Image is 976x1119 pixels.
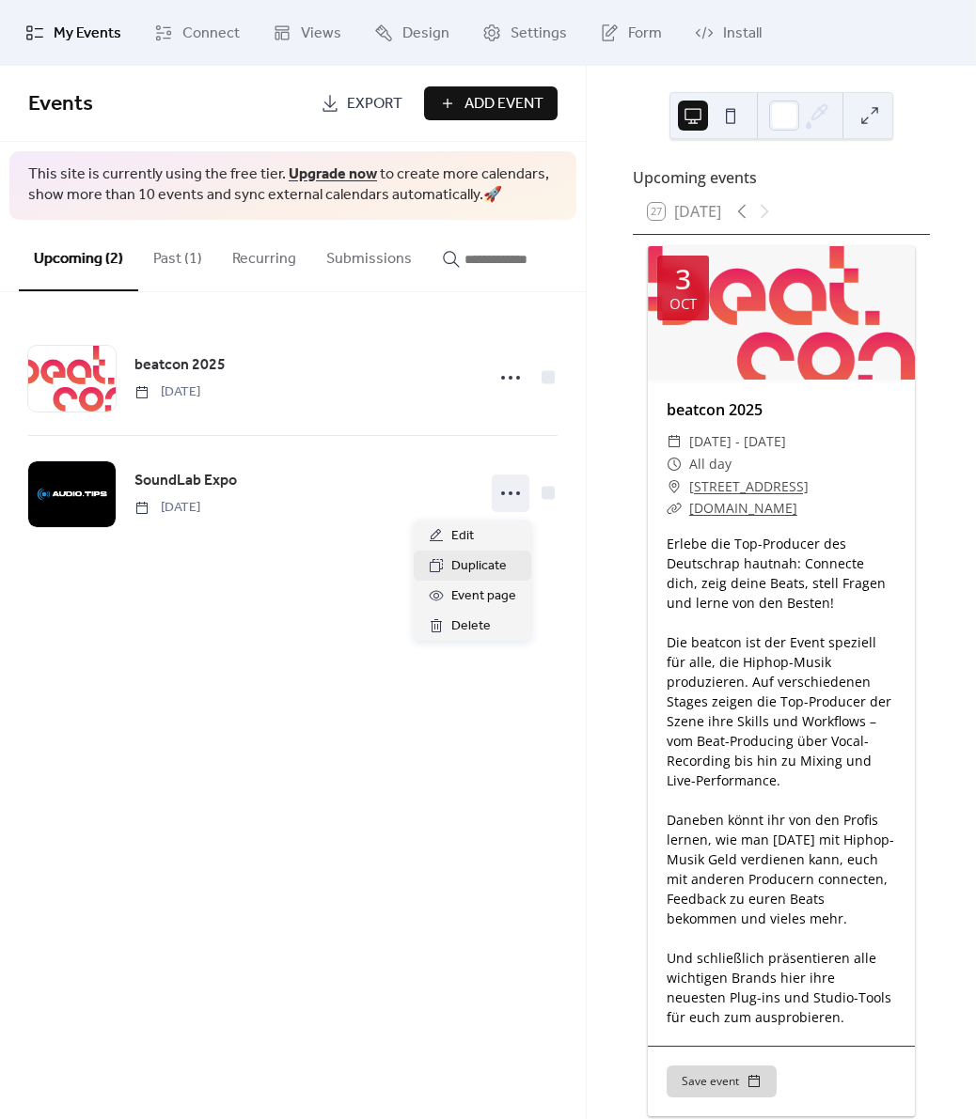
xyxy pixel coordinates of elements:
a: [DOMAIN_NAME] [689,499,797,517]
span: All day [689,453,732,475]
button: Save event [667,1065,777,1097]
button: Upcoming (2) [19,220,138,291]
span: Views [301,23,341,45]
a: beatcon 2025 [667,399,763,420]
span: This site is currently using the free tier. to create more calendars, show more than 10 events an... [28,164,558,207]
a: Export [307,86,417,120]
span: Event page [451,585,516,608]
a: My Events [11,8,135,58]
span: Edit [451,525,474,548]
span: beatcon 2025 [134,354,226,377]
div: Oct [669,297,697,311]
a: Settings [468,8,581,58]
span: Settings [511,23,567,45]
div: ​ [667,453,682,475]
a: beatcon 2025 [134,353,226,378]
div: 3 [675,265,691,293]
span: SoundLab Expo [134,470,237,492]
span: My Events [54,23,121,45]
span: Design [402,23,449,45]
span: [DATE] - [DATE] [689,430,786,453]
div: ​ [667,430,682,453]
a: Views [259,8,355,58]
span: [DATE] [134,382,200,402]
button: Past (1) [138,220,217,289]
div: ​ [667,497,682,520]
button: Add Event [424,86,558,120]
a: Connect [140,8,254,58]
div: Erlebe die Top-Producer des Deutschrap hautnah: Connecte dich, zeig deine Beats, stell Fragen und... [648,534,915,1027]
a: Upgrade now [289,160,377,189]
span: Events [28,84,93,125]
button: Recurring [217,220,311,289]
span: Add Event [464,93,543,116]
a: SoundLab Expo [134,469,237,493]
a: Design [360,8,464,58]
div: Upcoming events [633,166,930,189]
a: Install [681,8,776,58]
span: Export [347,93,402,116]
span: Connect [182,23,240,45]
span: Delete [451,615,491,638]
span: Duplicate [451,555,507,578]
span: Form [628,23,662,45]
button: Submissions [311,220,427,289]
span: Install [723,23,762,45]
span: [DATE] [134,498,200,518]
div: ​ [667,475,682,498]
a: [STREET_ADDRESS] [689,475,809,498]
a: Form [586,8,676,58]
